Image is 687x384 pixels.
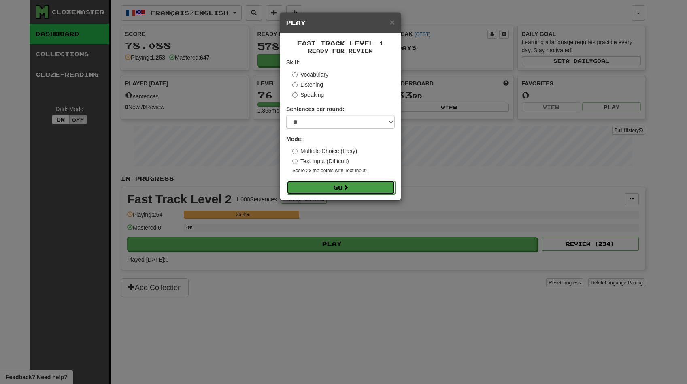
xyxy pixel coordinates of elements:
[292,159,298,164] input: Text Input (Difficult)
[286,105,345,113] label: Sentences per round:
[286,47,395,54] small: Ready for Review
[292,147,357,155] label: Multiple Choice (Easy)
[390,17,395,27] span: ×
[286,19,395,27] h5: Play
[292,167,395,174] small: Score 2x the points with Text Input !
[286,136,303,142] strong: Mode:
[292,157,349,165] label: Text Input (Difficult)
[286,59,300,66] strong: Skill:
[292,70,328,79] label: Vocabulary
[292,149,298,154] input: Multiple Choice (Easy)
[292,91,324,99] label: Speaking
[292,81,323,89] label: Listening
[390,18,395,26] button: Close
[287,181,395,194] button: Go
[292,92,298,98] input: Speaking
[292,72,298,77] input: Vocabulary
[292,82,298,87] input: Listening
[297,40,384,47] span: Fast Track Level 1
